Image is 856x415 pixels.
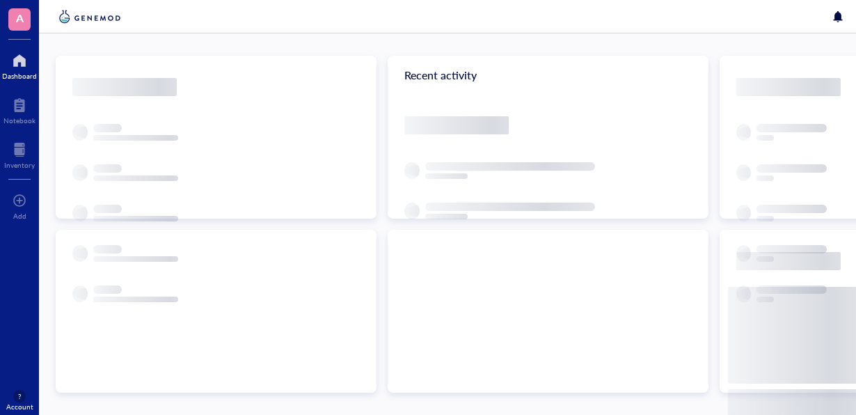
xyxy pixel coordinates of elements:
a: Inventory [4,139,35,169]
a: Dashboard [2,49,37,80]
div: Dashboard [2,72,37,80]
span: A [16,9,24,26]
a: Notebook [3,94,35,125]
img: genemod-logo [56,8,124,25]
div: Inventory [4,161,35,169]
div: Notebook [3,116,35,125]
div: Add [13,212,26,220]
div: Recent activity [388,56,708,94]
span: ? [18,392,21,400]
div: Account [6,402,33,411]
